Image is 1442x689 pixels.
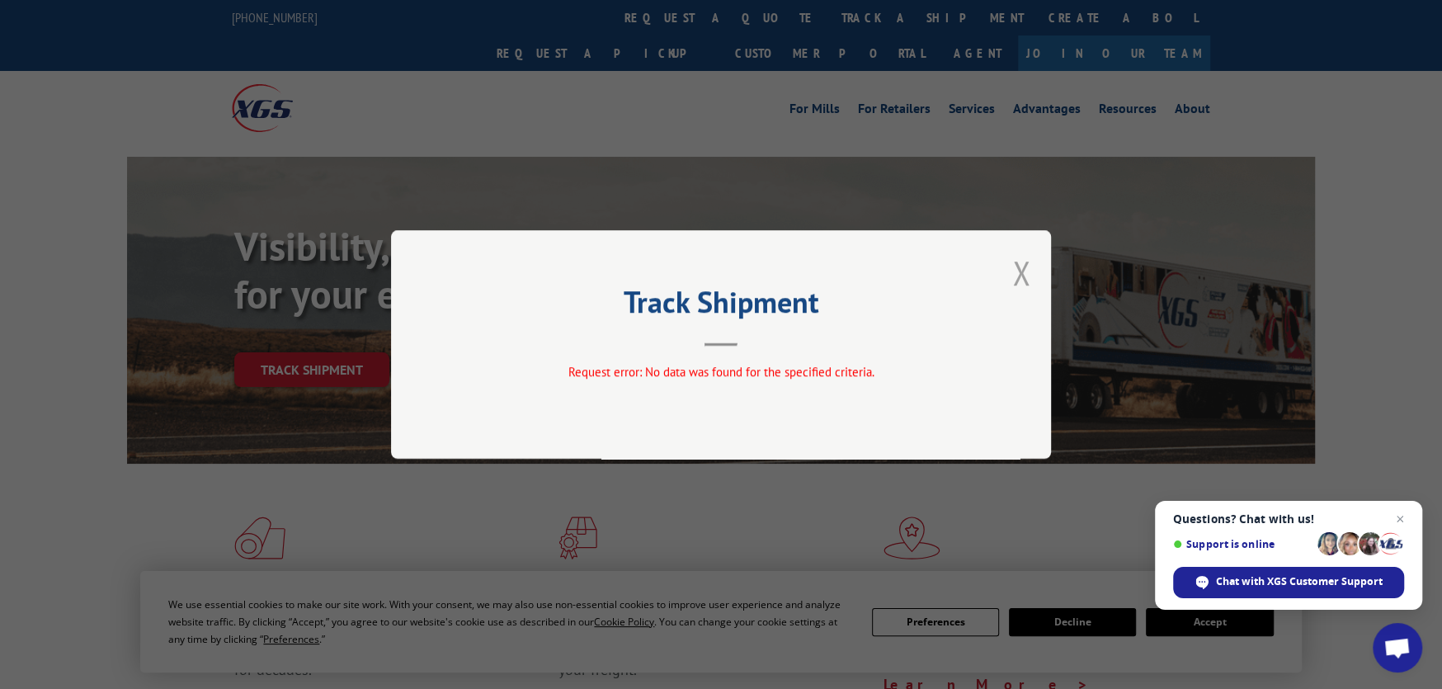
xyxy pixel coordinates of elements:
div: Chat with XGS Customer Support [1173,567,1404,598]
span: Support is online [1173,538,1312,550]
span: Questions? Chat with us! [1173,512,1404,526]
div: Open chat [1373,623,1422,672]
span: Chat with XGS Customer Support [1216,574,1383,589]
span: Request error: No data was found for the specified criteria. [568,364,874,380]
span: Close chat [1390,509,1410,529]
button: Close modal [1012,251,1030,295]
h2: Track Shipment [474,290,968,322]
